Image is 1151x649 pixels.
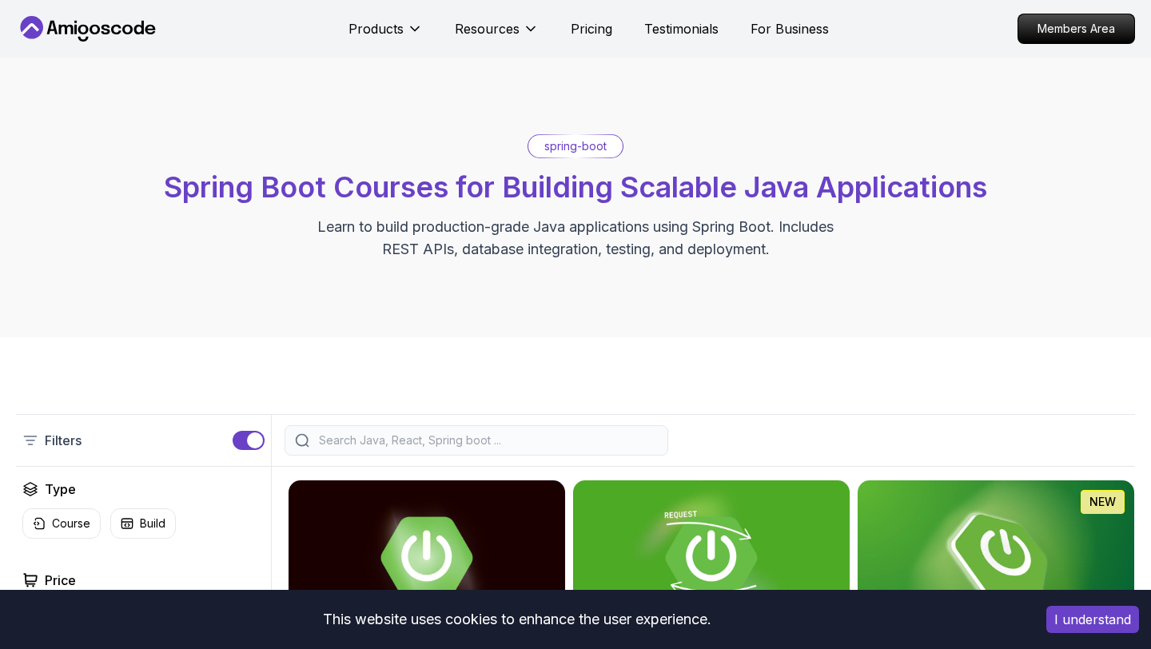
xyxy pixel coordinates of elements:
p: NEW [1089,494,1116,510]
img: Building APIs with Spring Boot card [573,480,850,635]
h2: Price [45,571,76,590]
button: Resources [455,19,539,51]
p: Build [140,516,165,532]
button: Build [110,508,176,539]
p: Resources [455,19,520,38]
input: Search Java, React, Spring boot ... [316,432,658,448]
a: For Business [751,19,829,38]
h2: Type [45,480,76,499]
div: This website uses cookies to enhance the user experience. [12,602,1022,637]
p: Filters [45,431,82,450]
img: Spring Boot for Beginners card [858,480,1134,635]
button: Accept cookies [1046,606,1139,633]
p: spring-boot [544,138,607,154]
button: Course [22,508,101,539]
p: Learn to build production-grade Java applications using Spring Boot. Includes REST APIs, database... [307,216,844,261]
a: Members Area [1018,14,1135,44]
a: Pricing [571,19,612,38]
a: Testimonials [644,19,719,38]
p: Products [348,19,404,38]
p: Course [52,516,90,532]
img: Advanced Spring Boot card [289,480,565,635]
button: Products [348,19,423,51]
span: Spring Boot Courses for Building Scalable Java Applications [164,169,987,205]
p: Members Area [1018,14,1134,43]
